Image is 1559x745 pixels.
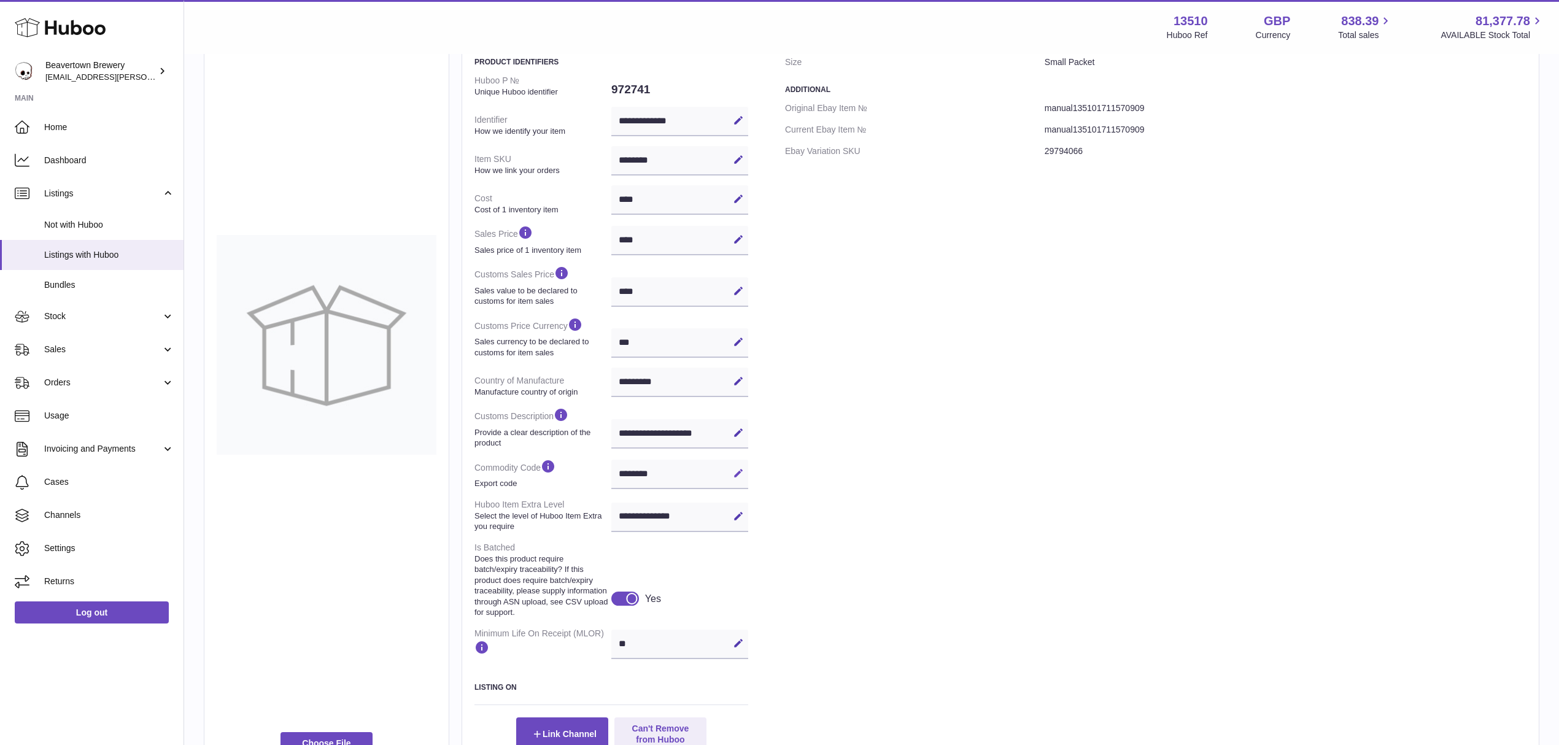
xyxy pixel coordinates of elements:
a: 81,377.78 AVAILABLE Stock Total [1441,13,1544,41]
strong: How we identify your item [474,126,608,137]
span: Stock [44,311,161,322]
dt: Current Ebay Item № [785,119,1045,141]
strong: Export code [474,478,608,489]
strong: Sales price of 1 inventory item [474,245,608,256]
div: Yes [645,592,661,606]
dd: 29794066 [1045,141,1526,162]
span: Bundles [44,279,174,291]
dt: Size [785,52,1045,73]
span: Usage [44,410,174,422]
dt: Country of Manufacture [474,370,611,402]
div: Currency [1256,29,1291,41]
dt: Huboo P № [474,70,611,102]
span: Settings [44,542,174,554]
dt: Customs Price Currency [474,312,611,363]
dd: Small Packet [1045,52,1526,73]
strong: Does this product require batch/expiry traceability? If this product does require batch/expiry tr... [474,554,608,618]
h3: Product Identifiers [474,57,748,67]
strong: Select the level of Huboo Item Extra you require [474,511,608,532]
dt: Huboo Item Extra Level [474,494,611,537]
dd: 972741 [611,77,748,102]
h3: Additional [785,85,1526,95]
a: Log out [15,601,169,623]
span: Listings [44,188,161,199]
dt: Is Batched [474,537,611,623]
strong: GBP [1264,13,1290,29]
span: 838.39 [1341,13,1379,29]
span: Orders [44,377,161,388]
strong: Provide a clear description of the product [474,427,608,449]
dt: Minimum Life On Receipt (MLOR) [474,623,611,664]
dt: Identifier [474,109,611,141]
span: Sales [44,344,161,355]
strong: Sales value to be declared to customs for item sales [474,285,608,307]
dt: Ebay Variation SKU [785,141,1045,162]
a: 838.39 Total sales [1338,13,1393,41]
span: Listings with Huboo [44,249,174,261]
span: Cases [44,476,174,488]
span: [EMAIL_ADDRESS][PERSON_NAME][DOMAIN_NAME] [45,72,246,82]
span: Channels [44,509,174,521]
strong: Unique Huboo identifier [474,87,608,98]
dt: Item SKU [474,149,611,180]
strong: How we link your orders [474,165,608,176]
dt: Sales Price [474,220,611,260]
img: no-photo-large.jpg [217,235,436,455]
dd: manual135101711570909 [1045,119,1526,141]
span: Not with Huboo [44,219,174,231]
dt: Commodity Code [474,454,611,494]
div: Beavertown Brewery [45,60,156,83]
strong: Manufacture country of origin [474,387,608,398]
dt: Customs Description [474,402,611,453]
span: AVAILABLE Stock Total [1441,29,1544,41]
div: Huboo Ref [1167,29,1208,41]
span: Home [44,122,174,133]
strong: Cost of 1 inventory item [474,204,608,215]
span: Dashboard [44,155,174,166]
strong: 13510 [1174,13,1208,29]
strong: Sales currency to be declared to customs for item sales [474,336,608,358]
span: Total sales [1338,29,1393,41]
span: Invoicing and Payments [44,443,161,455]
img: kit.lowe@beavertownbrewery.co.uk [15,62,33,80]
dd: manual135101711570909 [1045,98,1526,119]
span: 81,377.78 [1476,13,1530,29]
span: Returns [44,576,174,587]
dt: Customs Sales Price [474,260,611,311]
dt: Cost [474,188,611,220]
h3: Listing On [474,682,748,692]
dt: Original Ebay Item № [785,98,1045,119]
